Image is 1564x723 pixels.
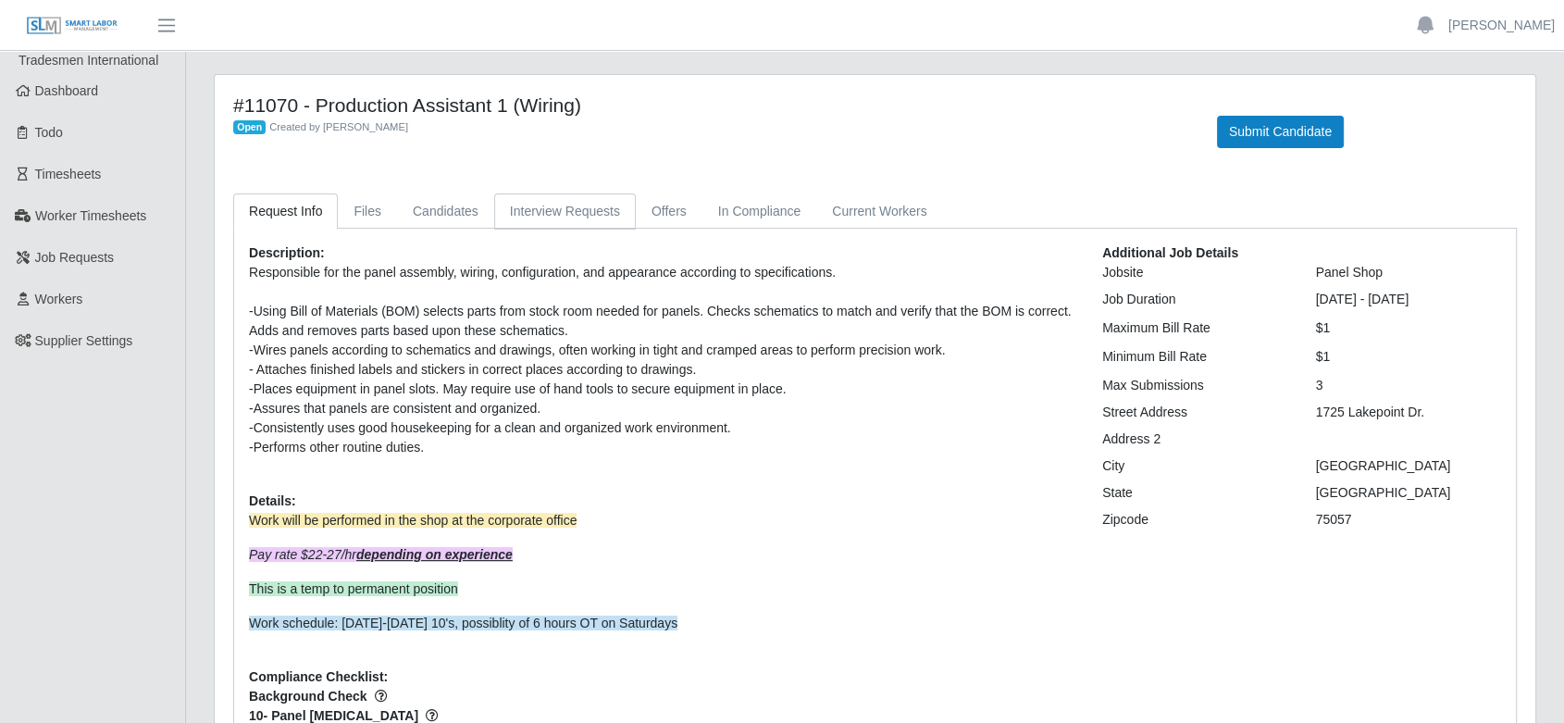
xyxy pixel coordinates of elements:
b: Details: [249,493,296,508]
b: Compliance Checklist: [249,669,388,684]
span: Supplier Settings [35,333,133,348]
strong: depending on experience [356,547,513,562]
span: Timesheets [35,167,102,181]
div: 3 [1302,376,1516,395]
div: -Using Bill of Materials (BOM) selects parts from stock room needed for panels. Checks schematics... [249,302,1074,341]
span: Open [233,120,266,135]
span: Created by [PERSON_NAME] [269,121,408,132]
div: -Places equipment in panel slots. May require use of hand tools to secure equipment in place. [249,380,1074,399]
div: Max Submissions [1088,376,1302,395]
div: Street Address [1088,403,1302,422]
a: Request Info [233,193,338,230]
span: This is a temp to permanent position [249,581,458,596]
span: Dashboard [35,83,99,98]
div: -Wires panels according to schematics and drawings, often working in tight and cramped areas to p... [249,341,1074,360]
span: Background Check [249,687,1074,706]
img: SLM Logo [26,16,118,36]
div: [GEOGRAPHIC_DATA] [1302,483,1516,503]
div: $1 [1302,347,1516,367]
span: Workers [35,292,83,306]
div: -Consistently uses good housekeeping for a clean and organized work environment. [249,418,1074,438]
div: Maximum Bill Rate [1088,318,1302,338]
a: [PERSON_NAME] [1448,16,1555,35]
h4: #11070 - Production Assistant 1 (Wiring) [233,93,1189,117]
div: - Attaches finished labels and stickers in correct places according to drawings. [249,360,1074,380]
span: Worker Timesheets [35,208,146,223]
span: Work will be performed in the shop at the corporate office [249,513,577,528]
div: Panel Shop [1302,263,1516,282]
a: Offers [636,193,702,230]
a: In Compliance [702,193,817,230]
button: Submit Candidate [1217,116,1344,148]
a: Candidates [397,193,494,230]
div: [DATE] - [DATE] [1302,290,1516,309]
span: Job Requests [35,250,115,265]
a: Files [338,193,397,230]
div: Responsible for the panel assembly, wiring, configuration, and appearance according to specificat... [249,263,1074,282]
div: -Performs other routine duties. [249,438,1074,457]
span: Work schedule: [DATE]-[DATE] 10's, possiblity of 6 hours OT on Saturdays [249,616,677,630]
a: Current Workers [816,193,942,230]
div: $1 [1302,318,1516,338]
div: 1725 Lakepoint Dr. [1302,403,1516,422]
div: Zipcode [1088,510,1302,530]
div: Address 2 [1088,430,1302,449]
b: Additional Job Details [1102,245,1238,260]
div: 75057 [1302,510,1516,530]
div: Jobsite [1088,263,1302,282]
b: Description: [249,245,325,260]
div: Job Duration [1088,290,1302,309]
span: Todo [35,125,63,140]
a: Interview Requests [494,193,636,230]
div: City [1088,456,1302,476]
span: Tradesmen International [19,53,158,68]
div: Minimum Bill Rate [1088,347,1302,367]
div: [GEOGRAPHIC_DATA] [1302,456,1516,476]
div: -Assures that panels are consistent and organized. [249,399,1074,418]
em: Pay rate $22-27/hr [249,547,513,562]
div: State [1088,483,1302,503]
